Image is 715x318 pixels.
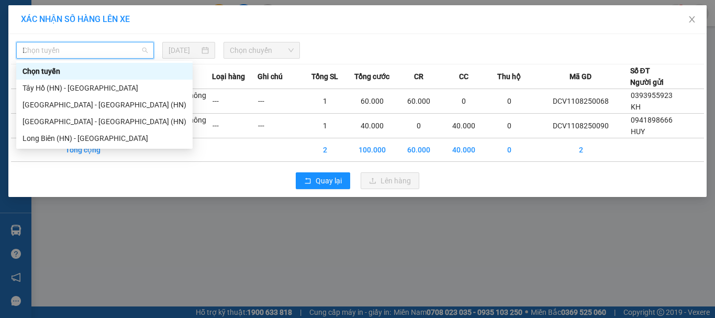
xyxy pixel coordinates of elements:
[100,46,193,56] strong: : [DOMAIN_NAME]
[569,71,591,82] span: Mã GD
[630,65,664,88] div: Số ĐT Người gửi
[532,114,630,138] td: DCV1108250090
[631,91,673,100] span: 0393955923
[486,138,531,162] td: 0
[396,89,441,114] td: 60.000
[631,103,641,111] span: KH
[304,177,311,185] span: rollback
[230,42,294,58] span: Chọn chuyến
[441,138,486,162] td: 40.000
[303,114,348,138] td: 1
[45,76,56,84] span: KH
[212,89,257,114] td: ---
[23,133,186,144] div: Long Biên (HN) - [GEOGRAPHIC_DATA]
[396,138,441,162] td: 60.000
[486,89,531,114] td: 0
[23,42,148,58] span: Chọn tuyến
[16,113,193,130] div: Thanh Hóa - Tây Hồ (HN)
[10,76,43,84] strong: Người gửi:
[23,82,186,94] div: Tây Hồ (HN) - [GEOGRAPHIC_DATA]
[21,14,130,24] span: XÁC NHẬN SỐ HÀNG LÊN XE
[688,15,696,24] span: close
[631,116,673,124] span: 0941898666
[486,114,531,138] td: 0
[459,71,468,82] span: CC
[100,47,125,55] span: Website
[296,172,350,189] button: rollbackQuay lại
[532,138,630,162] td: 2
[23,65,186,77] div: Chọn tuyến
[348,114,396,138] td: 40.000
[303,89,348,114] td: 1
[76,9,218,20] strong: CÔNG TY TNHH VĨNH QUANG
[361,172,419,189] button: uploadLên hàng
[7,10,51,54] img: logo
[12,61,108,72] span: VP gửi:
[441,114,486,138] td: 40.000
[105,23,189,34] strong: PHIẾU GỬI HÀNG
[113,36,181,43] strong: Hotline : 0889 23 23 23
[212,71,245,82] span: Loại hàng
[43,61,108,72] span: 87 Đại Cồ Việt
[16,63,193,80] div: Chọn tuyến
[631,127,645,136] span: HUY
[348,89,396,114] td: 60.000
[258,89,303,114] td: ---
[311,71,338,82] span: Tổng SL
[414,71,423,82] span: CR
[258,71,283,82] span: Ghi chú
[316,175,342,187] span: Quay lại
[169,45,199,56] input: 11/08/2025
[258,114,303,138] td: ---
[23,99,186,111] div: [GEOGRAPHIC_DATA] - [GEOGRAPHIC_DATA] (HN)
[354,71,389,82] span: Tổng cước
[65,138,110,162] td: Tổng cộng
[212,114,257,138] td: ---
[303,138,348,162] td: 2
[23,116,186,127] div: [GEOGRAPHIC_DATA] - [GEOGRAPHIC_DATA] (HN)
[348,138,396,162] td: 100.000
[396,114,441,138] td: 0
[16,96,193,113] div: Thanh Hóa - Long Biên (HN)
[16,80,193,96] div: Tây Hồ (HN) - Thanh Hóa
[677,5,707,35] button: Close
[497,71,521,82] span: Thu hộ
[532,89,630,114] td: DCV1108250068
[441,89,486,114] td: 0
[16,130,193,147] div: Long Biên (HN) - Thanh Hóa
